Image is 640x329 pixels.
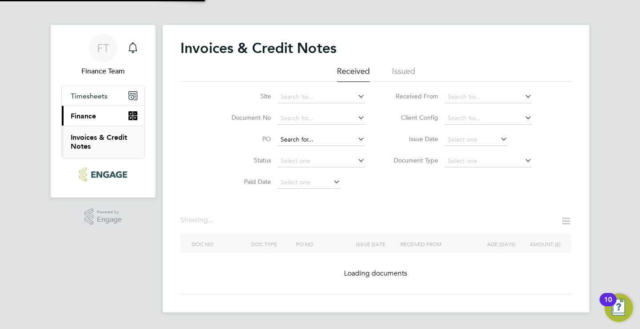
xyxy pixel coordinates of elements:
input: Search for... [444,91,532,103]
label: Status [220,156,271,164]
input: Select one [444,155,532,167]
span: FT [97,42,109,54]
a: FTFinance Team [61,34,145,77]
input: Search for... [277,112,365,125]
label: Site [220,92,271,100]
input: Search for... [444,112,532,125]
li: Issued [392,66,415,82]
div: Showing [180,215,215,225]
a: Go to home page [61,167,145,182]
div: 10 [604,300,612,311]
input: Select one [277,176,340,189]
a: Powered byEngage [84,208,122,225]
span: Timesheets [71,92,108,100]
li: Received [337,66,370,82]
button: Open Resource Center, 10 new notifications [604,293,633,322]
a: Invoices & Credit Notes [71,133,127,150]
input: Search for... [277,134,365,146]
label: Document Type [387,156,438,164]
span: Engage [97,216,122,223]
label: Document No [220,114,271,122]
label: PO [220,135,271,143]
input: Select one [277,155,365,167]
span: Finance [71,112,96,120]
label: Issue Date [387,135,438,143]
nav: Main navigation [51,25,156,198]
label: Paid Date [220,178,271,186]
label: Client Config [387,114,438,122]
img: ncclondon-logo-retina.png [79,167,127,182]
button: Finance [62,106,144,126]
span: ... [208,215,213,224]
span: Powered by [97,208,122,216]
span: Finance Team [61,66,145,77]
h2: Invoices & Credit Notes [180,39,336,57]
label: Received From [387,92,438,100]
div: Finance [62,126,144,158]
input: Select one [444,134,508,146]
button: Timesheets [62,86,144,106]
input: Search for... [277,91,365,103]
